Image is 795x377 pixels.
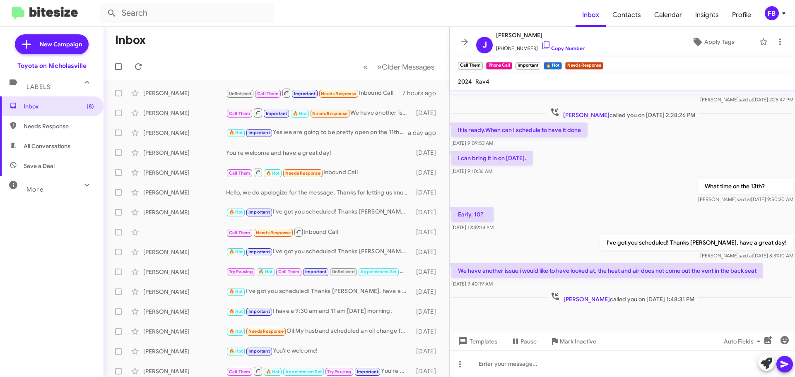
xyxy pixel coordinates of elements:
div: You're welcome and have a great day! [226,149,412,157]
span: [PERSON_NAME] [DATE] 9:50:30 AM [698,196,793,202]
div: [PERSON_NAME] [143,188,226,197]
span: [PERSON_NAME] [564,295,610,303]
div: Inbound Call [226,88,402,98]
span: Important [305,269,327,274]
div: [PERSON_NAME] [143,208,226,216]
span: Needs Response [312,111,347,116]
span: Labels [26,83,51,91]
span: Templates [456,334,497,349]
span: Important [357,369,378,375]
span: [PERSON_NAME] [496,30,585,40]
button: Templates [450,334,504,349]
span: said at [739,96,753,103]
div: FB [765,6,779,20]
div: [DATE] [412,288,443,296]
span: Important [294,91,316,96]
button: Apply Tags [670,34,755,49]
p: Early, 10? [451,207,494,222]
span: Save a Deal [24,162,55,170]
div: [PERSON_NAME] [143,149,226,157]
div: [PERSON_NAME] [143,248,226,256]
span: [DATE] 9:09:53 AM [451,140,493,146]
p: We have another issue i would like to have looked at, the heat and air does not come out the vent... [451,263,763,278]
span: Inbox [24,102,94,110]
button: Pause [504,334,543,349]
div: [DATE] [412,168,443,177]
span: Rav4 [475,78,489,85]
span: Important [248,209,270,215]
div: I've got you scheduled! Thanks [PERSON_NAME], have a great day! [226,287,412,296]
button: Next [372,58,439,75]
a: Inbox [576,3,606,27]
div: [PERSON_NAME] [143,109,226,117]
span: [DATE] 9:10:36 AM [451,168,492,174]
a: Insights [689,3,725,27]
span: Call Them [229,111,251,116]
span: Unfinished [229,91,252,96]
div: Hello, we do apologize for the message. Thanks for letting us know, we will update our records! H... [226,188,412,197]
span: Contacts [606,3,648,27]
span: 🔥 Hot [229,130,243,135]
div: Toyota on Nicholasville [17,62,87,70]
div: [DATE] [412,188,443,197]
span: Important [248,309,270,314]
span: Important [248,130,270,135]
span: J [482,38,487,52]
small: Phone Call [486,62,512,70]
div: [DATE] [412,327,443,336]
span: New Campaign [40,40,82,48]
div: Inbound Call [226,227,412,237]
span: Call Them [229,369,251,375]
span: [DATE] 9:40:19 AM [451,281,493,287]
span: Needs Response [285,170,320,176]
span: Call Them [229,170,251,176]
span: » [377,62,382,72]
input: Search [100,3,274,23]
div: Great! I will update. [226,267,412,276]
span: Important [248,249,270,255]
div: I've got you scheduled! Thanks [PERSON_NAME], have a great day! [226,247,412,257]
span: Apply Tags [704,34,735,49]
span: called you on [DATE] 2:28:26 PM [547,107,699,119]
span: Needs Response [321,91,356,96]
div: [PERSON_NAME] [143,89,226,97]
span: Needs Response [256,230,291,235]
span: called you on [DATE] 1:48:31 PM [547,291,698,303]
span: Try Pausing [229,269,253,274]
div: [PERSON_NAME] [143,268,226,276]
div: [DATE] [412,307,443,316]
div: [PERSON_NAME] [143,129,226,137]
div: I have a 9:30 am and 11 am [DATE] morning. [226,307,412,316]
span: [PERSON_NAME] [563,111,609,119]
div: I've got you scheduled! Thanks [PERSON_NAME], have a great day! [226,207,412,217]
button: FB [758,6,786,20]
p: I've got you scheduled! Thanks [PERSON_NAME], have a great day! [600,235,793,250]
span: 2024 [458,78,472,85]
span: 🔥 Hot [293,111,307,116]
span: Try Pausing [327,369,351,375]
span: Mark Inactive [560,334,596,349]
div: 7 hours ago [402,89,443,97]
a: New Campaign [15,34,89,54]
span: « [363,62,368,72]
div: [DATE] [412,367,443,375]
div: Oil My husband scheduled an oil change for 9/29 at 10. Thank you for the coupon. [226,327,412,336]
span: said at [737,196,751,202]
span: 🔥 Hot [229,209,243,215]
span: Unfinished [332,269,355,274]
small: Call Them [458,62,483,70]
div: You're welcome and have a great day! [226,366,412,376]
span: Appointment Set [360,269,397,274]
span: Auto Fields [724,334,764,349]
a: Profile [725,3,758,27]
span: Important [266,111,287,116]
span: [PERSON_NAME] [DATE] 2:25:47 PM [700,96,793,103]
button: Auto Fields [717,334,770,349]
div: [PERSON_NAME] [143,367,226,375]
span: 🔥 Hot [266,369,280,375]
span: [PHONE_NUMBER] [496,40,585,53]
span: (8) [87,102,94,110]
div: [PERSON_NAME] [143,288,226,296]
